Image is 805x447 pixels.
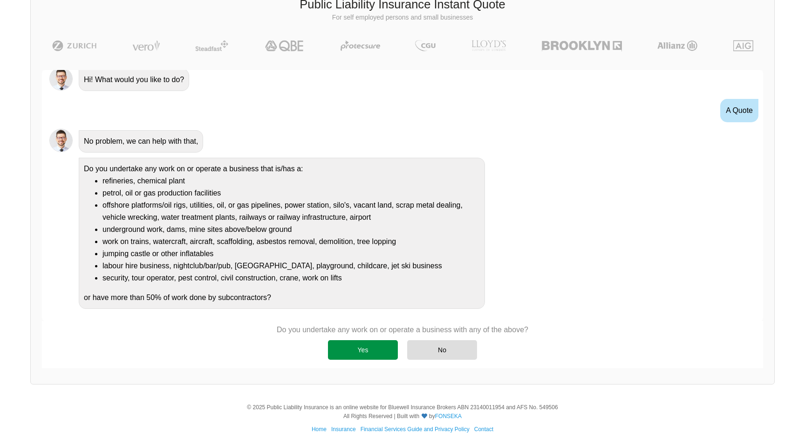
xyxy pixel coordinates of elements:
div: Do you undertake any work on or operate a business that is/has a: or have more than 50% of work d... [79,158,485,309]
img: Steadfast | Public Liability Insurance [191,40,232,51]
li: jumping castle or other inflatables [102,248,480,260]
img: Allianz | Public Liability Insurance [653,40,702,51]
img: Chatbot | PLI [49,67,73,91]
div: A Quote [720,99,758,122]
img: AIG | Public Liability Insurance [730,40,757,51]
li: labour hire business, nightclub/bar/pub, [GEOGRAPHIC_DATA], playground, childcare, jet ski business [102,260,480,272]
img: Vero | Public Liability Insurance [128,40,164,51]
a: Contact [474,426,493,433]
li: work on trains, watercraft, aircraft, scaffolding, asbestos removal, demolition, tree lopping [102,236,480,248]
li: security, tour operator, pest control, civil construction, crane, work on lifts [102,272,480,284]
li: underground work, dams, mine sites above/below ground [102,223,480,236]
p: For self employed persons and small businesses [38,13,767,22]
img: CGU | Public Liability Insurance [411,40,439,51]
img: Protecsure | Public Liability Insurance [337,40,384,51]
div: No [407,340,477,360]
div: Yes [328,340,398,360]
a: Home [312,426,327,433]
img: Brooklyn | Public Liability Insurance [538,40,625,51]
div: No problem, we can help with that, [79,130,203,153]
li: offshore platforms/oil rigs, utilities, oil, or gas pipelines, power station, silo's, vacant land... [102,199,480,223]
a: Financial Services Guide and Privacy Policy [361,426,470,433]
div: Hi! What would you like to do? [79,69,189,91]
a: FONSEKA [435,413,462,419]
img: LLOYD's | Public Liability Insurance [466,40,511,51]
a: Insurance [331,426,356,433]
p: Do you undertake any work on or operate a business with any of the above? [277,325,528,335]
li: petrol, oil or gas production facilities [102,187,480,199]
img: Zurich | Public Liability Insurance [48,40,101,51]
li: refineries, chemical plant [102,175,480,187]
img: Chatbot | PLI [49,129,73,152]
img: QBE | Public Liability Insurance [259,40,310,51]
